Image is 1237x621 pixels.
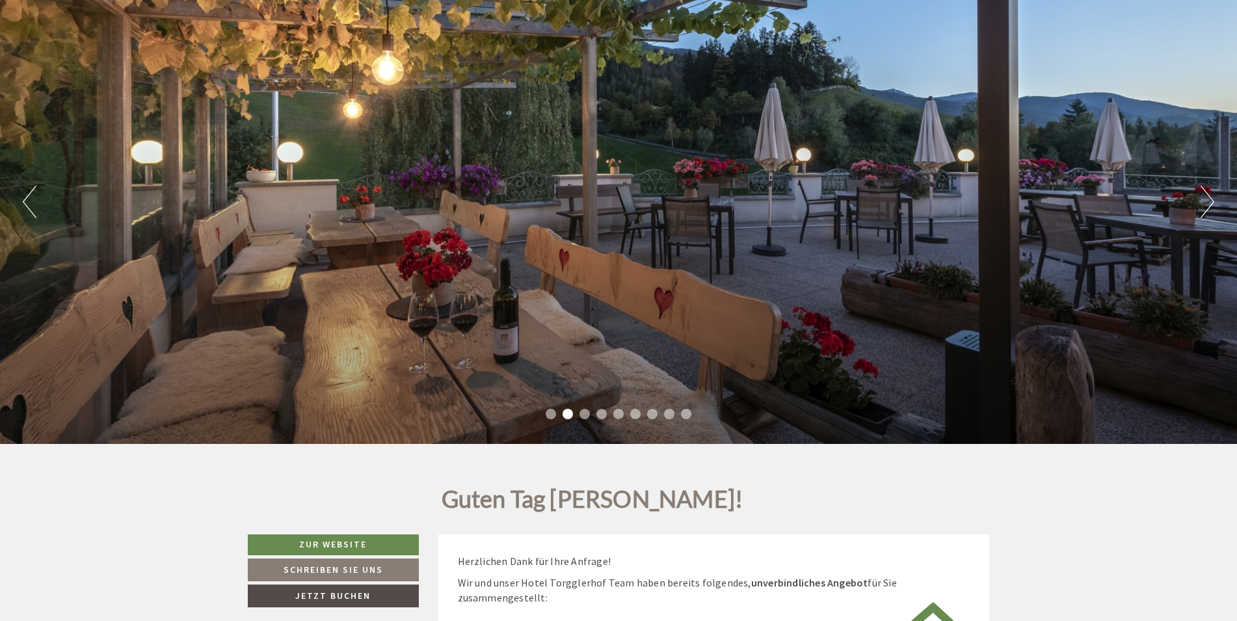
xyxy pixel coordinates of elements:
[23,186,36,218] button: Previous
[20,64,206,73] small: 09:30
[434,343,512,366] button: Senden
[10,36,213,76] div: Guten Tag, wie können wir Ihnen helfen?
[442,486,743,519] h1: Guten Tag [PERSON_NAME]!
[232,10,280,33] div: [DATE]
[248,585,419,607] a: Jetzt buchen
[458,575,970,605] p: Wir und unser Hotel Torgglerhof Team haben bereits folgendes, für Sie zusammengestellt:
[458,554,970,569] p: Herzlichen Dank für Ihre Anfrage!
[20,38,206,49] div: [GEOGRAPHIC_DATA]
[751,576,868,589] strong: unverbindliches Angebot
[248,559,419,581] a: Schreiben Sie uns
[248,534,419,555] a: Zur Website
[1201,186,1214,218] button: Next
